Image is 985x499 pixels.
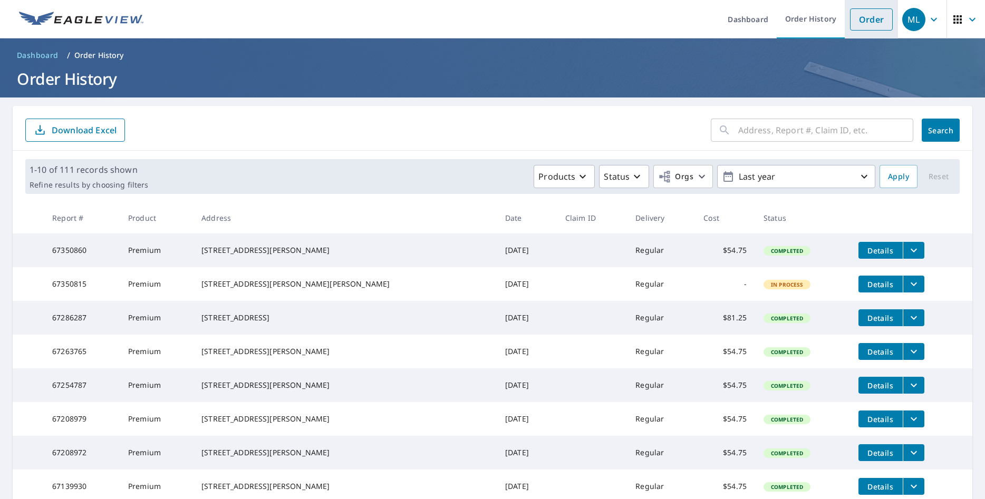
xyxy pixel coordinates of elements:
[858,377,903,394] button: detailsBtn-67254787
[865,414,896,424] span: Details
[201,279,488,289] div: [STREET_ADDRESS][PERSON_NAME][PERSON_NAME]
[765,348,809,356] span: Completed
[865,380,896,390] span: Details
[903,343,924,360] button: filesDropdownBtn-67263765
[52,124,117,136] p: Download Excel
[695,301,755,335] td: $81.25
[903,242,924,259] button: filesDropdownBtn-67350860
[903,377,924,394] button: filesDropdownBtn-67254787
[120,202,193,233] th: Product
[201,447,488,458] div: [STREET_ADDRESS][PERSON_NAME]
[717,165,875,188] button: Last year
[695,335,755,368] td: $54.75
[858,478,903,495] button: detailsBtn-67139930
[44,202,120,233] th: Report #
[201,414,488,424] div: [STREET_ADDRESS][PERSON_NAME]
[627,335,695,368] td: Regular
[44,267,120,301] td: 67350815
[765,416,809,423] span: Completed
[903,478,924,495] button: filesDropdownBtn-67139930
[44,335,120,368] td: 67263765
[765,315,809,322] span: Completed
[201,380,488,390] div: [STREET_ADDRESS][PERSON_NAME]
[865,347,896,357] span: Details
[497,202,557,233] th: Date
[120,402,193,436] td: Premium
[74,50,124,61] p: Order History
[25,119,125,142] button: Download Excel
[695,202,755,233] th: Cost
[765,281,810,288] span: In Process
[120,335,193,368] td: Premium
[497,301,557,335] td: [DATE]
[120,436,193,469] td: Premium
[17,50,59,61] span: Dashboard
[658,170,693,183] span: Orgs
[627,301,695,335] td: Regular
[903,444,924,461] button: filesDropdownBtn-67208972
[44,436,120,469] td: 67208972
[30,163,148,176] p: 1-10 of 111 records shown
[888,170,909,183] span: Apply
[497,436,557,469] td: [DATE]
[30,180,148,190] p: Refine results by choosing filters
[120,368,193,402] td: Premium
[44,233,120,267] td: 67350860
[858,276,903,292] button: detailsBtn-67350815
[497,335,557,368] td: [DATE]
[13,68,972,90] h1: Order History
[865,313,896,323] span: Details
[44,402,120,436] td: 67208979
[865,482,896,492] span: Details
[44,368,120,402] td: 67254787
[67,49,70,62] li: /
[120,267,193,301] td: Premium
[497,233,557,267] td: [DATE]
[120,301,193,335] td: Premium
[557,202,627,233] th: Claim ID
[858,309,903,326] button: detailsBtn-67286287
[193,202,497,233] th: Address
[627,267,695,301] td: Regular
[858,242,903,259] button: detailsBtn-67350860
[201,312,488,323] div: [STREET_ADDRESS]
[120,233,193,267] td: Premium
[865,448,896,458] span: Details
[627,402,695,436] td: Regular
[865,246,896,256] span: Details
[695,402,755,436] td: $54.75
[599,165,649,188] button: Status
[534,165,595,188] button: Products
[930,125,951,135] span: Search
[497,267,557,301] td: [DATE]
[865,279,896,289] span: Details
[755,202,850,233] th: Status
[695,233,755,267] td: $54.75
[627,368,695,402] td: Regular
[627,436,695,469] td: Regular
[765,449,809,457] span: Completed
[44,301,120,335] td: 67286287
[765,483,809,491] span: Completed
[903,276,924,292] button: filesDropdownBtn-67350815
[858,343,903,360] button: detailsBtn-67263765
[19,12,143,27] img: EV Logo
[850,8,893,31] a: Order
[653,165,713,188] button: Orgs
[735,168,858,186] p: Last year
[497,402,557,436] td: [DATE]
[13,47,972,64] nav: breadcrumb
[695,368,755,402] td: $54.75
[880,165,918,188] button: Apply
[497,368,557,402] td: [DATE]
[13,47,63,64] a: Dashboard
[902,8,925,31] div: ML
[765,382,809,389] span: Completed
[738,115,913,145] input: Address, Report #, Claim ID, etc.
[922,119,960,142] button: Search
[695,267,755,301] td: -
[627,202,695,233] th: Delivery
[903,410,924,427] button: filesDropdownBtn-67208979
[858,410,903,427] button: detailsBtn-67208979
[903,309,924,326] button: filesDropdownBtn-67286287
